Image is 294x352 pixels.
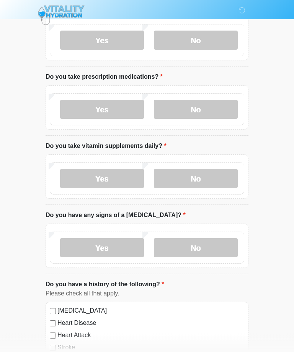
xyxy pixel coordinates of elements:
[154,238,238,258] label: No
[60,238,144,258] label: Yes
[57,307,244,316] label: [MEDICAL_DATA]
[50,321,56,327] input: Heart Disease
[60,31,144,50] label: Yes
[46,142,167,151] label: Do you take vitamin supplements daily?
[57,331,244,340] label: Heart Attack
[57,319,244,328] label: Heart Disease
[60,169,144,188] label: Yes
[46,289,248,298] div: Please check all that apply.
[154,100,238,119] label: No
[50,333,56,339] input: Heart Attack
[38,6,85,25] img: Vitality Hydration Logo
[154,31,238,50] label: No
[46,280,164,289] label: Do you have a history of the following?
[60,100,144,119] label: Yes
[50,345,56,351] input: Stroke
[50,308,56,315] input: [MEDICAL_DATA]
[46,211,186,220] label: Do you have any signs of a [MEDICAL_DATA]?
[154,169,238,188] label: No
[46,73,163,82] label: Do you take prescription medications?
